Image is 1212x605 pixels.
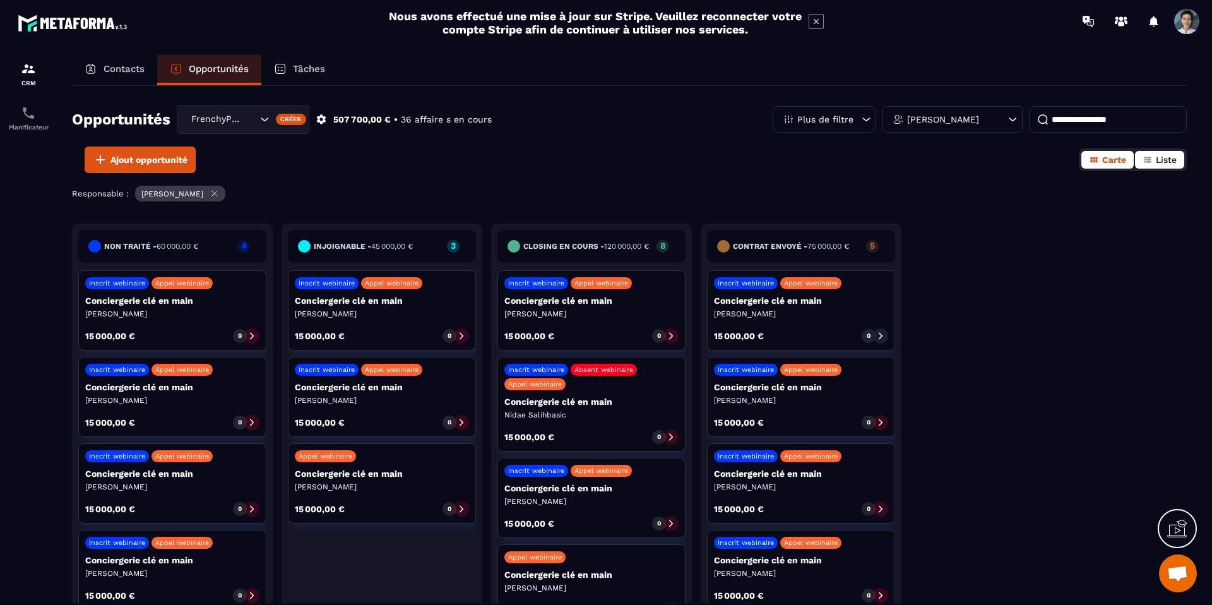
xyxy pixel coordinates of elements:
[1156,155,1177,165] span: Liste
[574,279,628,287] p: Appel webinaire
[85,382,259,392] p: Conciergerie clé en main
[177,105,309,134] div: Search for option
[504,496,679,506] p: [PERSON_NAME]
[574,366,633,374] p: Absent webinaire
[188,112,244,126] span: FrenchyPartners
[295,505,345,513] p: 15 000,00 €
[657,519,661,528] p: 0
[155,366,209,374] p: Appel webinaire
[299,279,355,287] p: Inscrit webinaire
[714,418,764,427] p: 15 000,00 €
[714,555,888,565] p: Conciergerie clé en main
[1135,151,1184,169] button: Liste
[508,366,564,374] p: Inscrit webinaire
[3,124,54,131] p: Planificateur
[714,505,764,513] p: 15 000,00 €
[394,114,398,126] p: •
[718,366,774,374] p: Inscrit webinaire
[157,242,198,251] span: 60 000,00 €
[657,433,661,441] p: 0
[797,115,853,124] p: Plus de filtre
[72,107,170,132] h2: Opportunités
[3,80,54,87] p: CRM
[295,418,345,427] p: 15 000,00 €
[714,332,764,340] p: 15 000,00 €
[155,539,209,547] p: Appel webinaire
[3,52,54,96] a: formationformationCRM
[238,418,242,427] p: 0
[448,505,451,513] p: 0
[1159,554,1197,592] div: Ouvrir le chat
[784,452,838,460] p: Appel webinaire
[295,395,469,405] p: [PERSON_NAME]
[714,395,888,405] p: [PERSON_NAME]
[714,469,888,479] p: Conciergerie clé en main
[714,309,888,319] p: [PERSON_NAME]
[504,296,679,306] p: Conciergerie clé en main
[867,418,870,427] p: 0
[784,366,838,374] p: Appel webinaire
[365,279,419,287] p: Appel webinaire
[89,539,145,547] p: Inscrit webinaire
[85,568,259,578] p: [PERSON_NAME]
[714,568,888,578] p: [PERSON_NAME]
[504,483,679,493] p: Conciergerie clé en main
[718,279,774,287] p: Inscrit webinaire
[401,114,492,126] p: 36 affaire s en cours
[141,189,203,198] p: [PERSON_NAME]
[333,114,391,126] p: 507 700,00 €
[714,296,888,306] p: Conciergerie clé en main
[867,591,870,600] p: 0
[604,242,649,251] span: 120 000,00 €
[299,366,355,374] p: Inscrit webinaire
[295,382,469,392] p: Conciergerie clé en main
[155,279,209,287] p: Appel webinaire
[718,452,774,460] p: Inscrit webinaire
[714,382,888,392] p: Conciergerie clé en main
[1081,151,1134,169] button: Carte
[504,433,554,441] p: 15 000,00 €
[504,332,554,340] p: 15 000,00 €
[189,63,249,75] p: Opportunités
[1102,155,1126,165] span: Carte
[237,241,250,250] p: 4
[89,452,145,460] p: Inscrit webinaire
[3,96,54,140] a: schedulerschedulerPlanificateur
[504,583,679,593] p: [PERSON_NAME]
[365,366,419,374] p: Appel webinaire
[295,332,345,340] p: 15 000,00 €
[508,467,564,475] p: Inscrit webinaire
[85,418,135,427] p: 15 000,00 €
[238,505,242,513] p: 0
[504,309,679,319] p: [PERSON_NAME]
[89,279,145,287] p: Inscrit webinaire
[508,553,562,561] p: Appel webinaire
[314,242,413,251] h6: injoignable -
[295,469,469,479] p: Conciergerie clé en main
[371,242,413,251] span: 45 000,00 €
[784,539,838,547] p: Appel webinaire
[85,395,259,405] p: [PERSON_NAME]
[85,469,259,479] p: Conciergerie clé en main
[85,296,259,306] p: Conciergerie clé en main
[714,482,888,492] p: [PERSON_NAME]
[867,505,870,513] p: 0
[85,591,135,600] p: 15 000,00 €
[72,55,157,85] a: Contacts
[295,309,469,319] p: [PERSON_NAME]
[866,241,879,250] p: 5
[104,242,198,251] h6: Non traité -
[238,591,242,600] p: 0
[448,332,451,340] p: 0
[293,63,325,75] p: Tâches
[508,279,564,287] p: Inscrit webinaire
[508,380,562,388] p: Appel webinaire
[388,9,802,36] h2: Nous avons effectué une mise à jour sur Stripe. Veuillez reconnecter votre compte Stripe afin de ...
[85,147,196,173] button: Ajout opportunité
[504,519,554,528] p: 15 000,00 €
[238,332,242,340] p: 0
[784,279,838,287] p: Appel webinaire
[657,332,661,340] p: 0
[104,63,145,75] p: Contacts
[261,55,338,85] a: Tâches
